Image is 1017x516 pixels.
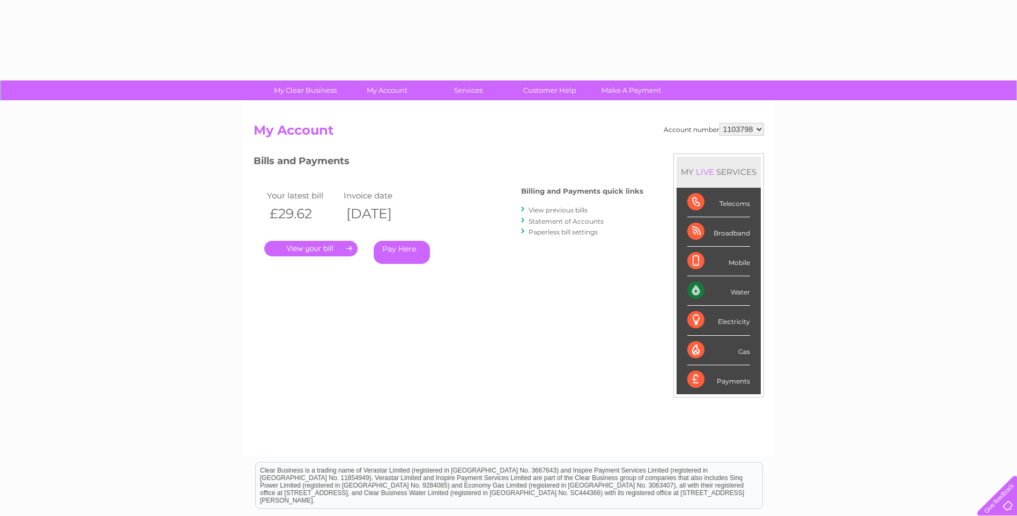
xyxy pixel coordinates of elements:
[264,188,342,203] td: Your latest bill
[261,80,350,100] a: My Clear Business
[254,123,764,143] h2: My Account
[256,6,762,52] div: Clear Business is a trading name of Verastar Limited (registered in [GEOGRAPHIC_DATA] No. 3667643...
[506,80,594,100] a: Customer Help
[341,203,418,225] th: [DATE]
[529,228,598,236] a: Paperless bill settings
[687,306,750,335] div: Electricity
[264,241,358,256] a: .
[374,241,430,264] a: Pay Here
[424,80,513,100] a: Services
[687,276,750,306] div: Water
[664,123,764,136] div: Account number
[521,187,643,195] h4: Billing and Payments quick links
[264,203,342,225] th: £29.62
[254,153,643,172] h3: Bills and Payments
[687,188,750,217] div: Telecoms
[341,188,418,203] td: Invoice date
[677,157,761,187] div: MY SERVICES
[687,247,750,276] div: Mobile
[343,80,431,100] a: My Account
[529,206,588,214] a: View previous bills
[587,80,675,100] a: Make A Payment
[687,217,750,247] div: Broadband
[687,336,750,365] div: Gas
[687,365,750,394] div: Payments
[694,167,716,177] div: LIVE
[529,217,604,225] a: Statement of Accounts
